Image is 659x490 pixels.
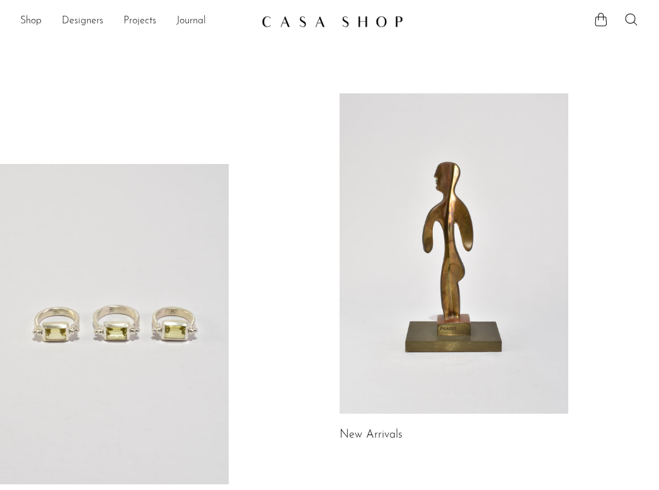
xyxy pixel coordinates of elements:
[176,13,206,30] a: Journal
[123,13,156,30] a: Projects
[62,13,103,30] a: Designers
[20,13,42,30] a: Shop
[20,11,251,32] ul: NEW HEADER MENU
[340,429,403,441] a: New Arrivals
[20,11,251,32] nav: Desktop navigation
